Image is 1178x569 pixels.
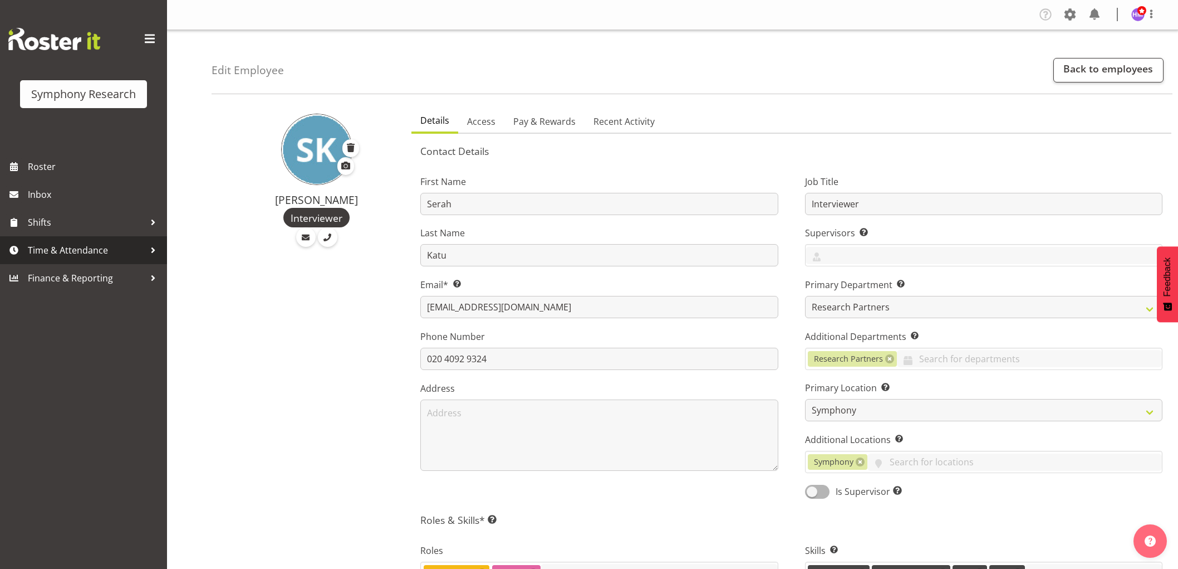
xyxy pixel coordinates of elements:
span: Access [467,115,495,128]
span: Finance & Reporting [28,270,145,286]
h4: [PERSON_NAME] [235,194,398,206]
h4: Edit Employee [212,64,284,76]
input: Job Title [805,193,1162,215]
input: Email Address [420,296,778,318]
a: Back to employees [1053,58,1164,82]
span: Roster [28,158,161,175]
div: Symphony Research [31,86,136,103]
label: Primary Department [805,278,1162,291]
label: Roles [420,544,778,557]
span: Time & Attendance [28,242,145,259]
span: Is Supervisor [829,485,902,498]
span: Inbox [28,186,161,203]
span: Research Partners [814,353,883,365]
input: Last Name [420,244,778,266]
a: Email Employee [296,227,316,247]
img: serah-katu6044.jpg [281,114,352,185]
input: First Name [420,193,778,215]
label: Phone Number [420,330,778,343]
a: Call Employee [318,227,337,247]
label: Last Name [420,226,778,240]
label: Email* [420,278,778,291]
span: Shifts [28,214,145,231]
span: Details [420,114,449,127]
label: Job Title [805,175,1162,188]
span: Feedback [1162,257,1172,296]
span: Pay & Rewards [513,115,576,128]
label: Additional Locations [805,433,1162,446]
h5: Contact Details [420,145,1162,157]
img: Rosterit website logo [8,28,100,50]
input: Search for locations [867,454,1162,471]
img: hitesh-makan1261.jpg [1131,8,1145,21]
span: Symphony [814,456,853,468]
input: Phone Number [420,348,778,370]
label: Address [420,382,778,395]
img: help-xxl-2.png [1145,536,1156,547]
label: Supervisors [805,226,1162,240]
input: Search for departments [897,350,1162,367]
label: First Name [420,175,778,188]
label: Primary Location [805,381,1162,395]
h5: Roles & Skills* [420,514,1162,526]
label: Additional Departments [805,330,1162,343]
span: Recent Activity [593,115,655,128]
button: Feedback - Show survey [1157,246,1178,322]
label: Skills [805,544,1162,557]
span: Interviewer [291,211,342,225]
